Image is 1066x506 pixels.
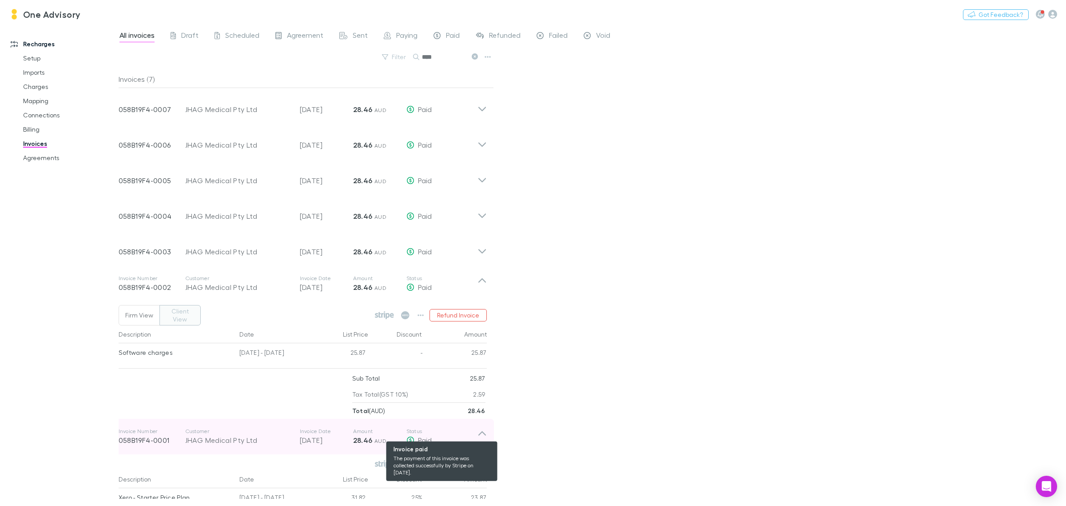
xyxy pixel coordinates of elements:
[374,178,386,185] span: AUD
[374,107,386,113] span: AUD
[406,275,477,282] p: Status
[119,246,185,257] p: 058B19F4-0003
[378,52,411,62] button: Filter
[111,195,494,230] div: 058B19F4-0004JHAG Medical Pty Ltd[DATE]28.46 AUDPaid
[236,343,316,365] div: [DATE] - [DATE]
[14,65,125,80] a: Imports
[181,31,199,42] span: Draft
[374,285,386,291] span: AUD
[111,266,494,301] div: Invoice Number058B19F4-0002CustomerJHAG Medical Pty LtdInvoice Date[DATE]Amount28.46 AUDStatusPaid
[353,176,373,185] strong: 28.46
[353,31,368,42] span: Sent
[430,309,487,321] button: Refund Invoice
[422,343,487,365] div: 25.87
[14,137,125,151] a: Invoices
[185,428,291,435] p: Customer
[374,213,386,220] span: AUD
[300,104,353,115] p: [DATE]
[119,211,185,221] p: 058B19F4-0004
[119,305,160,325] button: Firm View
[300,246,353,257] p: [DATE]
[430,458,487,470] button: Refund Invoice
[353,247,373,256] strong: 28.46
[185,140,291,150] div: JHAG Medical Pty Ltd
[111,88,494,124] div: 058B19F4-0007JHAG Medical Pty Ltd[DATE]28.46 AUDPaid
[14,94,125,108] a: Mapping
[159,305,201,325] button: Client View
[111,230,494,266] div: 058B19F4-0003JHAG Medical Pty Ltd[DATE]28.46 AUDPaid
[374,438,386,444] span: AUD
[316,343,369,365] div: 25.87
[185,175,291,186] div: JHAG Medical Pty Ltd
[23,9,81,20] h3: One Advisory
[14,51,125,65] a: Setup
[418,212,432,220] span: Paid
[185,435,291,446] div: JHAG Medical Pty Ltd
[119,140,185,150] p: 058B19F4-0006
[418,176,432,185] span: Paid
[119,343,233,362] div: Software charges
[300,282,353,293] p: [DATE]
[119,428,185,435] p: Invoice Number
[353,141,373,149] strong: 28.46
[352,386,409,402] p: Tax Total (GST 10%)
[225,31,259,42] span: Scheduled
[353,275,406,282] p: Amount
[406,428,477,435] p: Status
[468,407,485,414] strong: 28.46
[446,31,460,42] span: Paid
[300,275,353,282] p: Invoice Date
[185,246,291,257] div: JHAG Medical Pty Ltd
[119,282,185,293] p: 058B19F4-0002
[300,175,353,186] p: [DATE]
[14,122,125,137] a: Billing
[353,105,373,114] strong: 28.46
[369,343,422,365] div: -
[119,104,185,115] p: 058B19F4-0007
[352,370,380,386] p: Sub Total
[396,31,418,42] span: Paying
[596,31,610,42] span: Void
[111,124,494,159] div: 058B19F4-0006JHAG Medical Pty Ltd[DATE]28.46 AUDPaid
[111,419,494,454] div: Invoice Number058B19F4-0001CustomerJHAG Medical Pty LtdInvoice Date[DATE]Amount28.46 AUDStatus
[418,247,432,256] span: Paid
[374,249,386,256] span: AUD
[353,283,373,292] strong: 28.46
[14,108,125,122] a: Connections
[287,31,323,42] span: Agreement
[352,403,385,419] p: ( AUD )
[418,436,432,444] span: Paid
[470,370,485,386] p: 25.87
[1036,476,1057,497] div: Open Intercom Messenger
[418,105,432,113] span: Paid
[418,141,432,149] span: Paid
[185,104,291,115] div: JHAG Medical Pty Ltd
[119,275,185,282] p: Invoice Number
[14,80,125,94] a: Charges
[9,9,20,20] img: One Advisory's Logo
[2,37,125,51] a: Recharges
[119,175,185,186] p: 058B19F4-0005
[352,407,369,414] strong: Total
[353,212,373,221] strong: 28.46
[963,9,1029,20] button: Got Feedback?
[300,211,353,221] p: [DATE]
[119,435,185,446] p: 058B19F4-0001
[300,435,353,446] p: [DATE]
[489,31,521,42] span: Refunded
[185,282,291,293] div: JHAG Medical Pty Ltd
[473,386,485,402] p: 2.59
[549,31,568,42] span: Failed
[185,275,291,282] p: Customer
[300,140,353,150] p: [DATE]
[353,428,406,435] p: Amount
[111,159,494,195] div: 058B19F4-0005JHAG Medical Pty Ltd[DATE]28.46 AUDPaid
[353,436,373,445] strong: 28.46
[4,4,86,25] a: One Advisory
[418,283,432,291] span: Paid
[300,428,353,435] p: Invoice Date
[119,31,155,42] span: All invoices
[185,211,291,221] div: JHAG Medical Pty Ltd
[374,142,386,149] span: AUD
[14,151,125,165] a: Agreements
